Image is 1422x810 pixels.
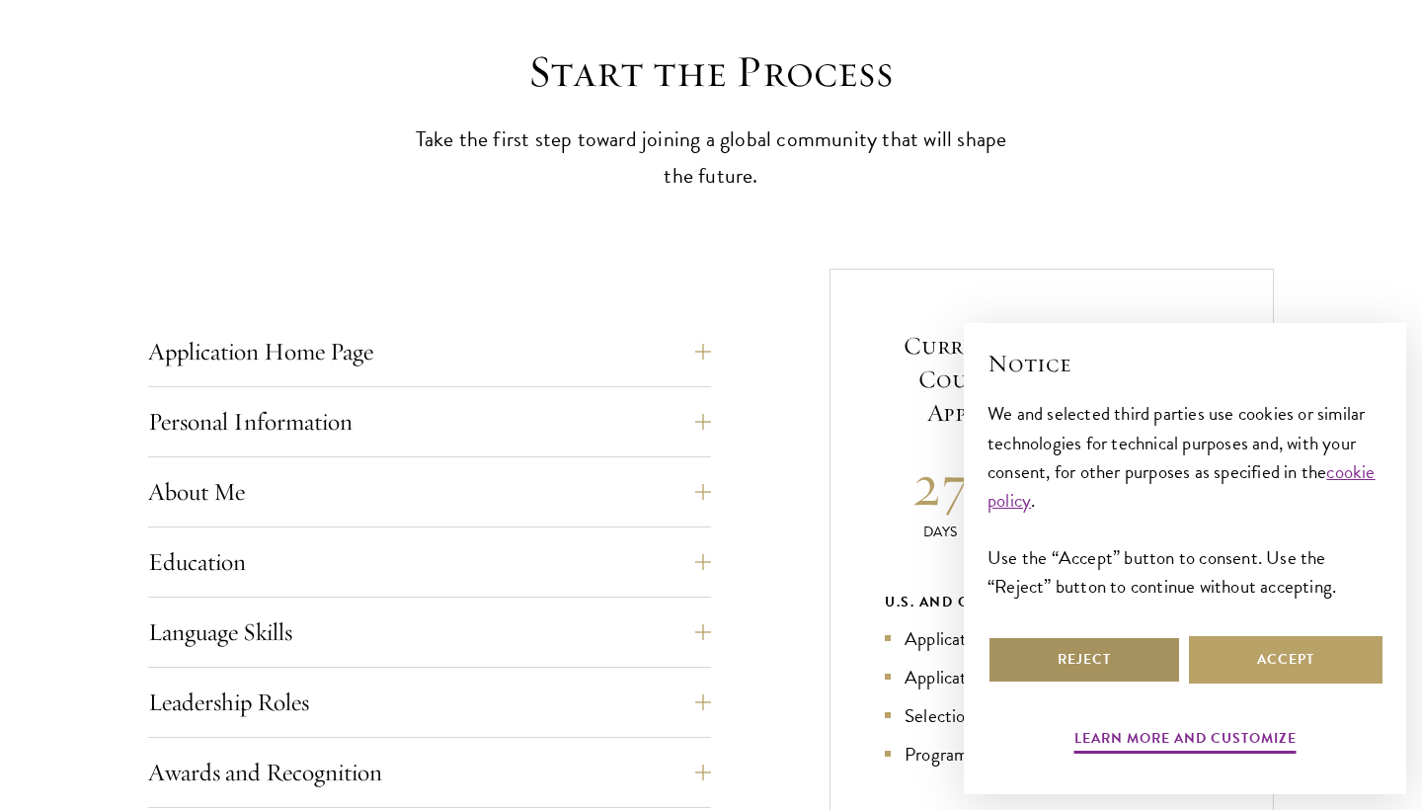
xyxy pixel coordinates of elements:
button: Language Skills [148,608,711,656]
button: About Me [148,468,711,516]
li: Program Begins: [DATE] [885,740,1219,769]
h5: Current Selection Cycle: Countdown to [DATE] Application Deadline [885,329,1219,430]
button: Personal Information [148,398,711,445]
button: Reject [987,636,1181,684]
button: Application Home Page [148,328,711,375]
h2: 27 [885,447,996,522]
a: cookie policy [987,457,1376,515]
button: Learn more and customize [1074,726,1297,757]
button: Accept [1189,636,1382,684]
button: Leadership Roles [148,679,711,726]
button: Education [148,538,711,586]
p: Days [885,522,996,542]
h2: Notice [987,347,1382,380]
div: U.S. and Global Applicants [885,590,1219,614]
div: We and selected third parties use cookies or similar technologies for technical purposes and, wit... [987,399,1382,600]
h2: Start the Process [405,44,1017,100]
li: Application [885,624,1219,653]
p: Take the first step toward joining a global community that will shape the future. [405,121,1017,195]
button: Awards and Recognition [148,749,711,796]
li: Selection Cycle: [DATE] – [DATE] [885,701,1219,730]
li: Application Deadline: [DATE] 3 p.m. EDT [885,663,1219,691]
